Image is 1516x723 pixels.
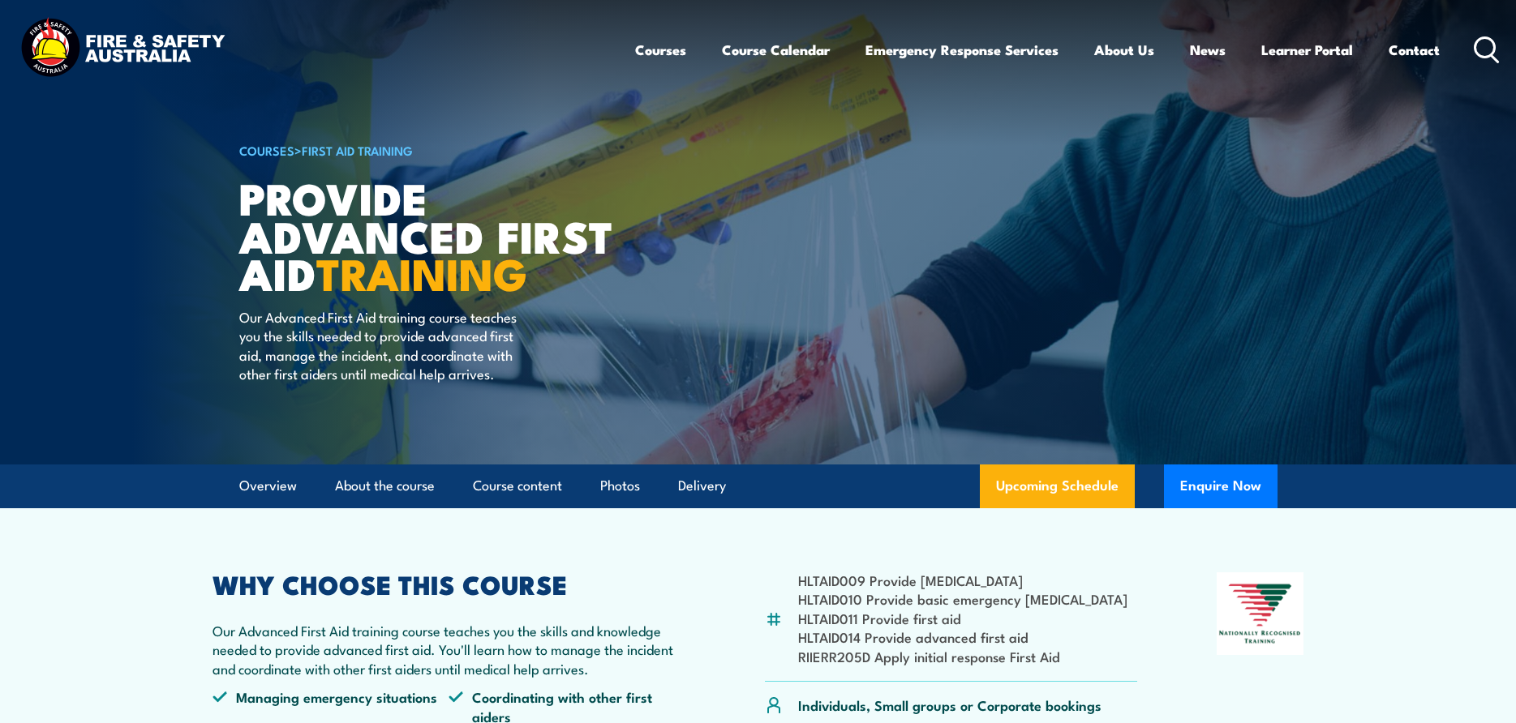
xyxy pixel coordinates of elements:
[1094,28,1154,71] a: About Us
[1217,572,1304,655] img: Nationally Recognised Training logo.
[678,464,726,507] a: Delivery
[1190,28,1226,71] a: News
[798,609,1127,627] li: HLTAID011 Provide first aid
[865,28,1059,71] a: Emergency Response Services
[213,572,686,595] h2: WHY CHOOSE THIS COURSE
[316,238,527,306] strong: TRAINING
[239,464,297,507] a: Overview
[600,464,640,507] a: Photos
[798,571,1127,589] li: HLTAID009 Provide [MEDICAL_DATA]
[1389,28,1440,71] a: Contact
[798,589,1127,608] li: HLTAID010 Provide basic emergency [MEDICAL_DATA]
[239,140,640,160] h6: >
[798,627,1127,646] li: HLTAID014 Provide advanced first aid
[239,141,294,159] a: COURSES
[335,464,435,507] a: About the course
[1164,464,1278,508] button: Enquire Now
[239,307,535,383] p: Our Advanced First Aid training course teaches you the skills needed to provide advanced first ai...
[239,178,640,292] h1: Provide Advanced First Aid
[798,647,1127,665] li: RIIERR205D Apply initial response First Aid
[635,28,686,71] a: Courses
[980,464,1135,508] a: Upcoming Schedule
[722,28,830,71] a: Course Calendar
[798,695,1102,714] p: Individuals, Small groups or Corporate bookings
[302,141,413,159] a: First Aid Training
[213,621,686,678] p: Our Advanced First Aid training course teaches you the skills and knowledge needed to provide adv...
[1261,28,1353,71] a: Learner Portal
[473,464,562,507] a: Course content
